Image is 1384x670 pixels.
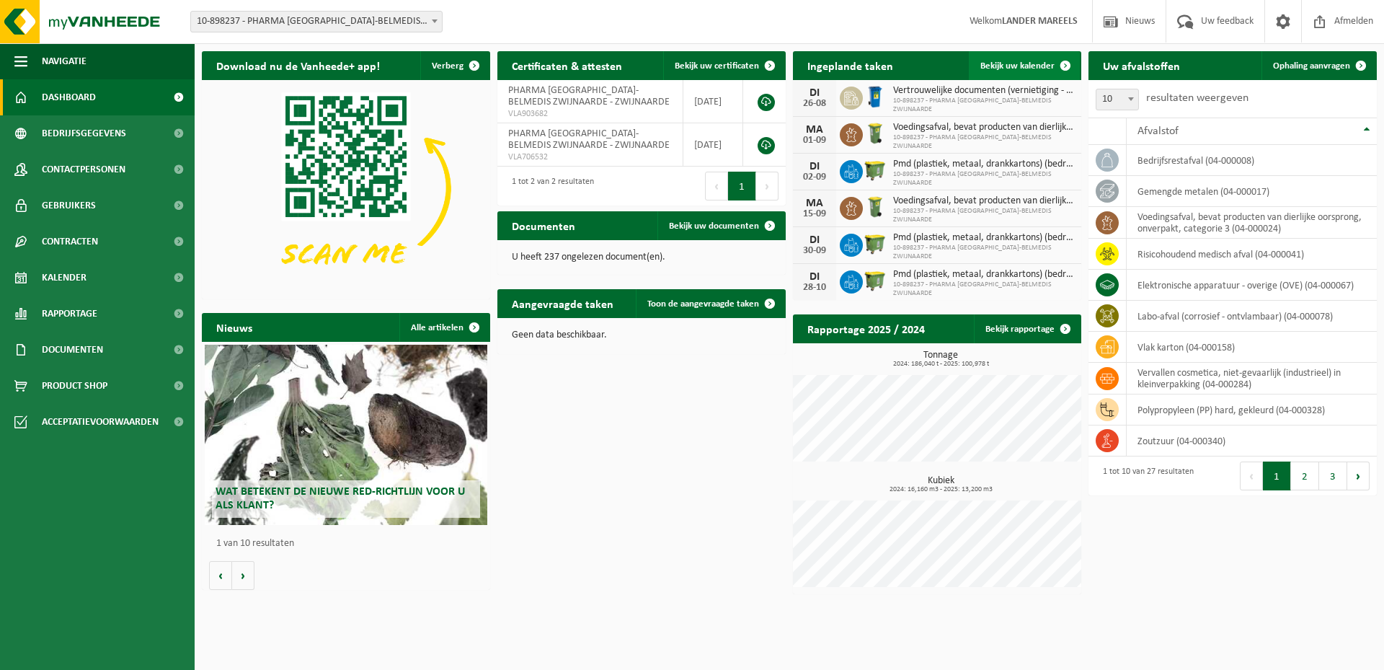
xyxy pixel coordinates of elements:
[1096,89,1139,110] span: 10
[1347,462,1370,490] button: Next
[893,170,1074,188] span: 10-898237 - PHARMA [GEOGRAPHIC_DATA]-BELMEDIS ZWIJNAARDE
[432,61,463,71] span: Verberg
[1127,332,1377,363] td: vlak karton (04-000158)
[1127,394,1377,426] td: polypropyleen (PP) hard, gekleurd (04-000328)
[800,198,829,209] div: MA
[42,404,159,440] span: Acceptatievoorwaarden
[800,124,829,136] div: MA
[190,11,443,32] span: 10-898237 - PHARMA BELGIUM-BELMEDIS ZWIJNAARDE - ZWIJNAARDE
[863,121,887,146] img: WB-0140-HPE-GN-50
[800,283,829,293] div: 28-10
[1127,176,1377,207] td: gemengde metalen (04-000017)
[793,51,908,79] h2: Ingeplande taken
[42,151,125,188] span: Contactpersonen
[647,299,759,309] span: Toon de aangevraagde taken
[728,172,756,200] button: 1
[705,172,728,200] button: Previous
[1291,462,1319,490] button: 2
[1146,92,1248,104] label: resultaten weergeven
[800,136,829,146] div: 01-09
[800,476,1081,493] h3: Kubiek
[508,85,670,107] span: PHARMA [GEOGRAPHIC_DATA]-BELMEDIS ZWIJNAARDE - ZWIJNAARDE
[893,133,1074,151] span: 10-898237 - PHARMA [GEOGRAPHIC_DATA]-BELMEDIS ZWIJNAARDE
[863,232,887,256] img: WB-1100-HPE-GN-50
[42,115,126,151] span: Bedrijfsgegevens
[1096,460,1194,492] div: 1 tot 10 van 27 resultaten
[663,51,784,80] a: Bekijk uw certificaten
[800,99,829,109] div: 26-08
[216,539,483,549] p: 1 van 10 resultaten
[202,80,490,296] img: Download de VHEPlus App
[756,172,778,200] button: Next
[893,122,1074,133] span: Voedingsafval, bevat producten van dierlijke oorsprong, onverpakt, categorie 3
[893,159,1074,170] span: Pmd (plastiek, metaal, drankkartons) (bedrijven)
[42,296,97,332] span: Rapportage
[42,332,103,368] span: Documenten
[1127,363,1377,394] td: vervallen cosmetica, niet-gevaarlijk (industrieel) in kleinverpakking (04-000284)
[1127,426,1377,457] td: zoutzuur (04-000340)
[42,43,86,79] span: Navigatie
[800,172,829,182] div: 02-09
[1261,51,1375,80] a: Ophaling aanvragen
[202,51,394,79] h2: Download nu de Vanheede+ app!
[1088,51,1194,79] h2: Uw afvalstoffen
[1127,270,1377,301] td: elektronische apparatuur - overige (OVE) (04-000067)
[508,108,672,120] span: VLA903682
[636,289,784,318] a: Toon de aangevraagde taken
[793,314,939,343] h2: Rapportage 2025 / 2024
[893,85,1074,97] span: Vertrouwelijke documenten (vernietiging - recyclage)
[1127,301,1377,332] td: labo-afval (corrosief - ontvlambaar) (04-000078)
[202,313,267,341] h2: Nieuws
[675,61,759,71] span: Bekijk uw certificaten
[969,51,1080,80] a: Bekijk uw kalender
[1273,61,1350,71] span: Ophaling aanvragen
[191,12,442,32] span: 10-898237 - PHARMA BELGIUM-BELMEDIS ZWIJNAARDE - ZWIJNAARDE
[497,289,628,317] h2: Aangevraagde taken
[669,221,759,231] span: Bekijk uw documenten
[42,79,96,115] span: Dashboard
[505,170,594,202] div: 1 tot 2 van 2 resultaten
[800,486,1081,493] span: 2024: 16,160 m3 - 2025: 13,200 m3
[683,123,743,167] td: [DATE]
[800,361,1081,368] span: 2024: 186,040 t - 2025: 100,978 t
[800,209,829,219] div: 15-09
[863,268,887,293] img: WB-1100-HPE-GN-50
[512,330,771,340] p: Geen data beschikbaar.
[205,345,487,525] a: Wat betekent de nieuwe RED-richtlijn voor u als klant?
[800,161,829,172] div: DI
[232,561,254,590] button: Volgende
[863,84,887,109] img: WB-0240-HPE-BE-09
[1319,462,1347,490] button: 3
[420,51,489,80] button: Verberg
[893,232,1074,244] span: Pmd (plastiek, metaal, drankkartons) (bedrijven)
[893,269,1074,281] span: Pmd (plastiek, metaal, drankkartons) (bedrijven)
[42,224,98,260] span: Contracten
[42,368,107,404] span: Product Shop
[863,195,887,219] img: WB-0140-HPE-GN-50
[512,252,771,263] p: U heeft 237 ongelezen document(en).
[800,271,829,283] div: DI
[1127,145,1377,176] td: bedrijfsrestafval (04-000008)
[893,207,1074,224] span: 10-898237 - PHARMA [GEOGRAPHIC_DATA]-BELMEDIS ZWIJNAARDE
[399,313,489,342] a: Alle artikelen
[1137,125,1179,137] span: Afvalstof
[980,61,1055,71] span: Bekijk uw kalender
[42,260,86,296] span: Kalender
[1263,462,1291,490] button: 1
[42,188,96,224] span: Gebruikers
[508,128,670,151] span: PHARMA [GEOGRAPHIC_DATA]-BELMEDIS ZWIJNAARDE - ZWIJNAARDE
[1127,207,1377,239] td: voedingsafval, bevat producten van dierlijke oorsprong, onverpakt, categorie 3 (04-000024)
[497,211,590,239] h2: Documenten
[683,80,743,123] td: [DATE]
[209,561,232,590] button: Vorige
[1240,462,1263,490] button: Previous
[800,246,829,256] div: 30-09
[800,234,829,246] div: DI
[893,195,1074,207] span: Voedingsafval, bevat producten van dierlijke oorsprong, onverpakt, categorie 3
[893,97,1074,114] span: 10-898237 - PHARMA [GEOGRAPHIC_DATA]-BELMEDIS ZWIJNAARDE
[863,158,887,182] img: WB-1100-HPE-GN-50
[216,486,465,511] span: Wat betekent de nieuwe RED-richtlijn voor u als klant?
[1002,16,1078,27] strong: LANDER MAREELS
[893,244,1074,261] span: 10-898237 - PHARMA [GEOGRAPHIC_DATA]-BELMEDIS ZWIJNAARDE
[508,151,672,163] span: VLA706532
